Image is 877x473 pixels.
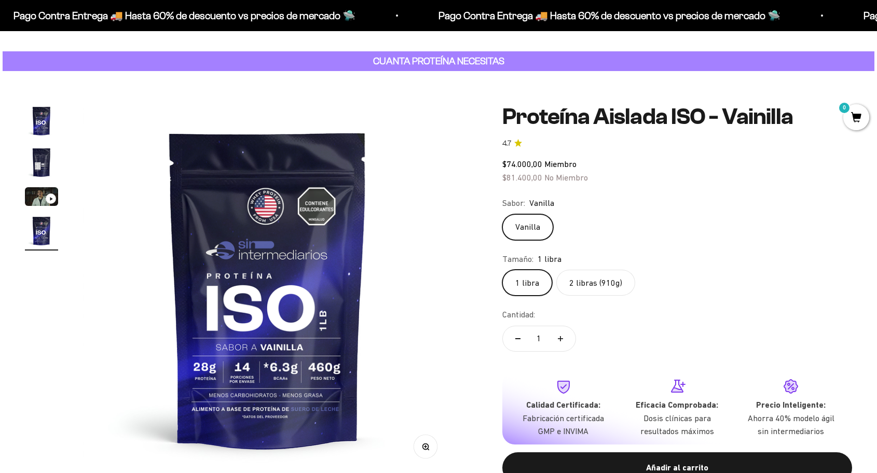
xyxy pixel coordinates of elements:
button: Ir al artículo 2 [25,146,58,182]
h1: Proteína Aislada ISO - Vainilla [502,104,852,129]
img: Proteína Aislada ISO - Vainilla [25,146,58,179]
p: Dosis clínicas para resultados máximos [628,412,725,438]
strong: Precio Inteligente: [756,400,826,410]
a: 0 [843,113,869,124]
button: Aumentar cantidad [545,326,575,351]
strong: Eficacia Comprobada: [636,400,718,410]
p: Pago Contra Entrega 🚚 Hasta 60% de descuento vs precios de mercado 🛸 [398,7,739,24]
legend: Sabor: [502,197,525,210]
span: No Miembro [544,173,588,182]
span: 1 libra [538,253,561,266]
p: Fabricación certificada GMP e INVIMA [515,412,612,438]
span: 4.7 [502,138,511,149]
legend: Tamaño: [502,253,533,266]
strong: Calidad Certificada: [526,400,600,410]
mark: 0 [838,102,851,114]
button: Ir al artículo 3 [25,187,58,209]
a: 4.74.7 de 5.0 estrellas [502,138,852,149]
span: $81.400,00 [502,173,542,182]
button: Ir al artículo 1 [25,104,58,141]
span: Miembro [544,159,577,169]
img: Proteína Aislada ISO - Vainilla [25,104,58,137]
label: Cantidad: [502,308,535,322]
p: Ahorra 40% modelo ágil sin intermediarios [743,412,840,438]
button: Ir al artículo 4 [25,214,58,251]
img: Proteína Aislada ISO - Vainilla [25,214,58,247]
span: $74.000,00 [502,159,542,169]
strong: CUANTA PROTEÍNA NECESITAS [373,55,504,66]
button: Reducir cantidad [503,326,533,351]
span: Vanilla [529,197,554,210]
